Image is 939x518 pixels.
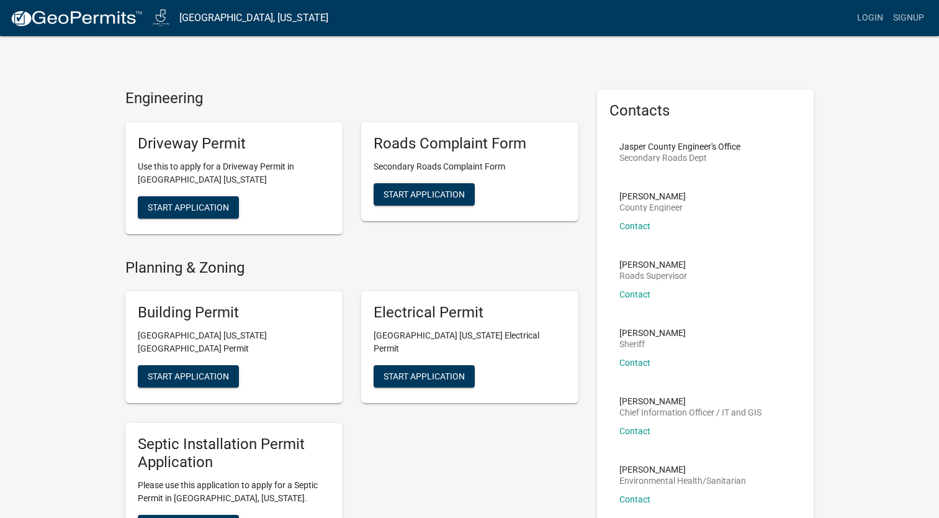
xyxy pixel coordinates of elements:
p: [GEOGRAPHIC_DATA] [US_STATE] Electrical Permit [374,329,566,355]
p: Jasper County Engineer's Office [619,142,740,151]
a: Contact [619,289,650,299]
p: [GEOGRAPHIC_DATA] [US_STATE][GEOGRAPHIC_DATA] Permit [138,329,330,355]
h5: Contacts [609,102,802,120]
p: Secondary Roads Dept [619,153,740,162]
p: Sheriff [619,340,686,348]
h5: Roads Complaint Form [374,135,566,153]
a: [GEOGRAPHIC_DATA], [US_STATE] [179,7,328,29]
p: Use this to apply for a Driveway Permit in [GEOGRAPHIC_DATA] [US_STATE] [138,160,330,186]
span: Start Application [148,371,229,381]
p: Secondary Roads Complaint Form [374,160,566,173]
p: [PERSON_NAME] [619,329,686,337]
span: Start Application [148,202,229,212]
a: Contact [619,426,650,436]
a: Contact [619,494,650,504]
button: Start Application [138,365,239,388]
h4: Planning & Zoning [125,259,578,277]
a: Contact [619,221,650,231]
p: [PERSON_NAME] [619,397,762,406]
h5: Septic Installation Permit Application [138,435,330,471]
a: Login [852,6,888,30]
span: Start Application [384,189,465,199]
p: County Engineer [619,203,686,212]
a: Contact [619,358,650,368]
h5: Building Permit [138,304,330,322]
img: Jasper County, Iowa [153,9,169,26]
button: Start Application [374,365,475,388]
p: Environmental Health/Sanitarian [619,476,746,485]
p: [PERSON_NAME] [619,192,686,201]
h5: Electrical Permit [374,304,566,322]
h5: Driveway Permit [138,135,330,153]
button: Start Application [374,183,475,206]
p: Please use this application to apply for a Septic Permit in [GEOGRAPHIC_DATA], [US_STATE]. [138,479,330,505]
p: [PERSON_NAME] [619,260,687,269]
a: Signup [888,6,929,30]
button: Start Application [138,196,239,219]
p: [PERSON_NAME] [619,465,746,474]
p: Chief Information Officer / IT and GIS [619,408,762,417]
p: Roads Supervisor [619,271,687,280]
span: Start Application [384,371,465,381]
h4: Engineering [125,89,578,107]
